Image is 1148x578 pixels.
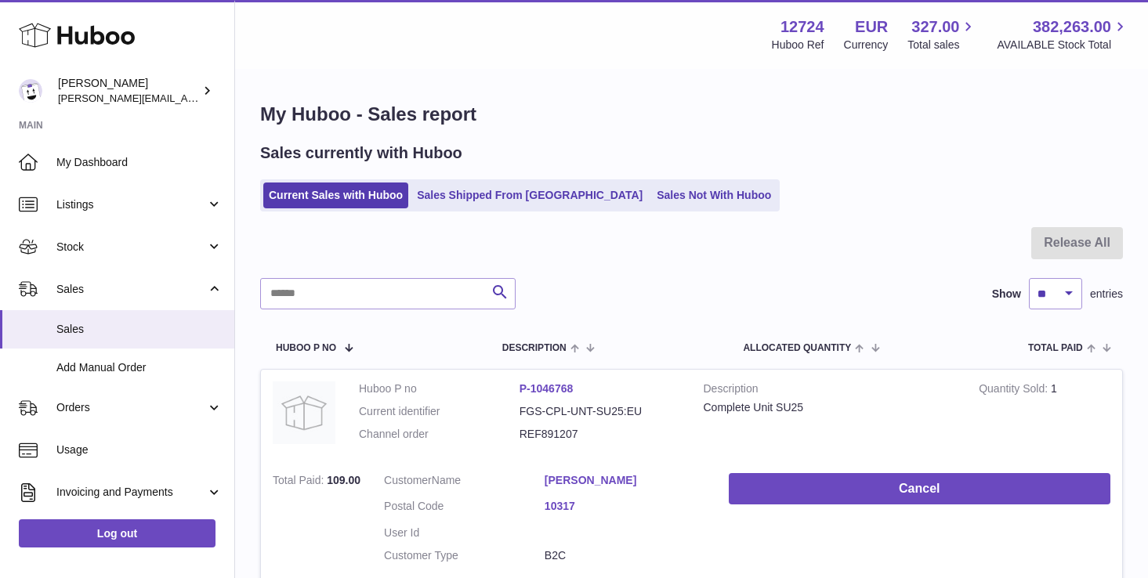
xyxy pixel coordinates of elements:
[58,76,199,106] div: [PERSON_NAME]
[359,404,520,419] dt: Current identifier
[997,38,1129,52] span: AVAILABLE Stock Total
[545,548,705,563] dd: B2C
[743,343,851,353] span: ALLOCATED Quantity
[384,548,545,563] dt: Customer Type
[979,382,1051,399] strong: Quantity Sold
[704,400,956,415] div: Complete Unit SU25
[907,16,977,52] a: 327.00 Total sales
[520,404,680,419] dd: FGS-CPL-UNT-SU25:EU
[992,287,1021,302] label: Show
[359,427,520,442] dt: Channel order
[276,343,336,353] span: Huboo P no
[19,519,215,547] a: Log out
[56,360,223,375] span: Add Manual Order
[729,473,1110,505] button: Cancel
[384,526,545,540] dt: User Id
[56,443,223,457] span: Usage
[384,474,432,486] span: Customer
[855,16,888,38] strong: EUR
[56,240,206,255] span: Stock
[56,282,206,297] span: Sales
[545,473,705,488] a: [PERSON_NAME]
[327,474,360,486] span: 109.00
[651,182,777,208] a: Sales Not With Huboo
[411,182,648,208] a: Sales Shipped From [GEOGRAPHIC_DATA]
[1028,343,1083,353] span: Total paid
[502,343,567,353] span: Description
[56,485,206,500] span: Invoicing and Payments
[1033,16,1111,38] span: 382,263.00
[911,16,959,38] span: 327.00
[263,182,408,208] a: Current Sales with Huboo
[1090,287,1123,302] span: entries
[56,400,206,415] span: Orders
[967,370,1122,461] td: 1
[844,38,889,52] div: Currency
[384,499,545,518] dt: Postal Code
[520,382,574,395] a: P-1046768
[704,381,956,400] strong: Description
[56,155,223,170] span: My Dashboard
[273,474,327,490] strong: Total Paid
[260,143,462,164] h2: Sales currently with Huboo
[19,79,42,103] img: sebastian@ffern.co
[780,16,824,38] strong: 12724
[359,381,520,396] dt: Huboo P no
[260,102,1123,127] h1: My Huboo - Sales report
[545,499,705,514] a: 10317
[520,427,680,442] dd: REF891207
[56,322,223,337] span: Sales
[907,38,977,52] span: Total sales
[384,473,545,492] dt: Name
[997,16,1129,52] a: 382,263.00 AVAILABLE Stock Total
[56,197,206,212] span: Listings
[772,38,824,52] div: Huboo Ref
[273,381,335,444] img: no-photo.jpg
[58,92,314,104] span: [PERSON_NAME][EMAIL_ADDRESS][DOMAIN_NAME]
